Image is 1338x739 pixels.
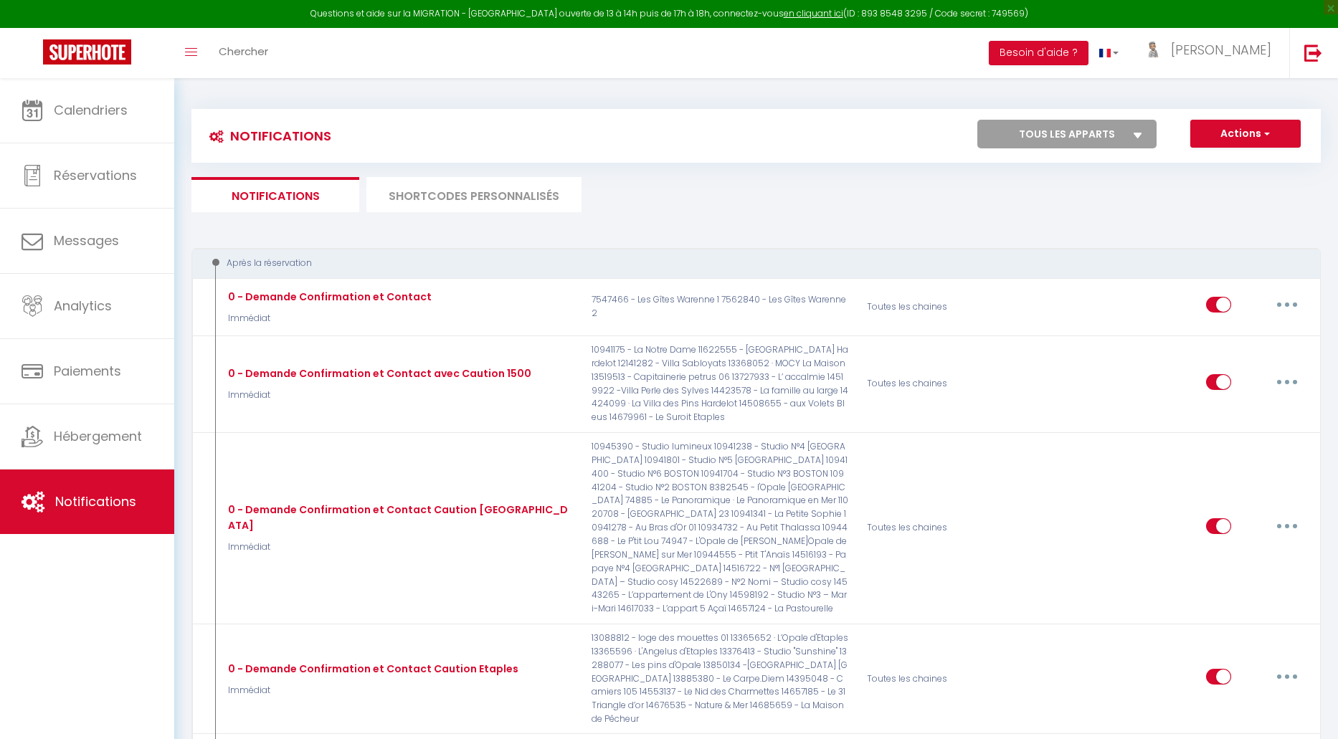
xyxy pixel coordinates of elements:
p: Immédiat [224,312,432,325]
span: [PERSON_NAME] [1171,41,1271,59]
p: 7547466 - Les Gîtes Warenne 1 7562840 - Les Gîtes Warenne 2 [582,286,858,328]
span: Notifications [55,492,136,510]
span: Paiements [54,362,121,380]
p: Immédiat [224,388,531,402]
p: Immédiat [224,540,573,554]
span: Analytics [54,297,112,315]
span: Hébergement [54,427,142,445]
div: Toutes les chaines [858,440,1041,616]
p: 10945390 - Studio lumineux 10941238 - Studio N°4 [GEOGRAPHIC_DATA] 10941801 - Studio N°5 [GEOGRAP... [582,440,858,616]
h3: Notifications [202,120,331,152]
div: 0 - Demande Confirmation et Contact avec Caution 1500 [224,366,531,381]
li: Notifications [191,177,359,212]
p: Immédiat [224,684,518,697]
p: 13088812 - loge des mouettes 01 13365652 · L’Opale d'Etaples 13365596 · L'Angelus d'Etaples 13376... [582,631,858,726]
a: ... [PERSON_NAME] [1129,28,1289,78]
div: 0 - Demande Confirmation et Contact Caution Etaples [224,661,518,677]
span: Chercher [219,44,268,59]
img: Super Booking [43,39,131,65]
p: 10941175 - La Notre Dame 11622555 - [GEOGRAPHIC_DATA] Hardelot 12141282 - Villa Sabloyats 1336805... [582,343,858,424]
span: Calendriers [54,101,128,119]
div: Toutes les chaines [858,286,1041,328]
span: Réservations [54,166,137,184]
button: Besoin d'aide ? [989,41,1088,65]
a: Chercher [208,28,279,78]
div: 0 - Demande Confirmation et Contact Caution [GEOGRAPHIC_DATA] [224,502,573,533]
a: en cliquant ici [784,7,843,19]
div: 0 - Demande Confirmation et Contact [224,289,432,305]
div: Toutes les chaines [858,343,1041,424]
img: ... [1140,41,1162,59]
img: logout [1304,44,1322,62]
li: SHORTCODES PERSONNALISÉS [366,177,582,212]
span: Messages [54,232,119,249]
div: Après la réservation [205,257,1286,270]
button: Actions [1190,120,1301,148]
iframe: LiveChat chat widget [1278,679,1338,739]
div: Toutes les chaines [858,631,1041,726]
